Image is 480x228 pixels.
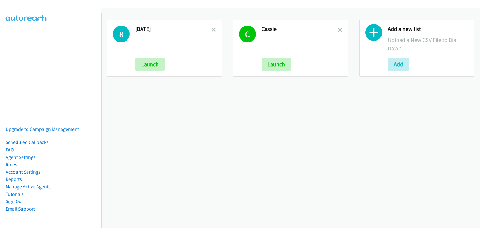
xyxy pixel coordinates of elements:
[239,26,256,42] h1: C
[262,26,338,33] h2: Cassie
[6,139,49,145] a: Scheduled Callbacks
[388,58,409,71] button: Add
[6,147,14,153] a: FAQ
[6,126,79,132] a: Upgrade to Campaign Management
[135,26,212,33] h2: [DATE]
[388,26,468,33] h2: Add a new list
[135,58,165,71] button: Launch
[6,161,17,167] a: Roles
[6,154,36,160] a: Agent Settings
[6,176,22,182] a: Reports
[113,26,130,42] h1: 8
[262,58,291,71] button: Launch
[6,206,35,212] a: Email Support
[6,198,23,204] a: Sign Out
[388,36,468,52] p: Upload a New CSV File to Dial Down
[6,191,24,197] a: Tutorials
[6,184,51,190] a: Manage Active Agents
[6,169,41,175] a: Account Settings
